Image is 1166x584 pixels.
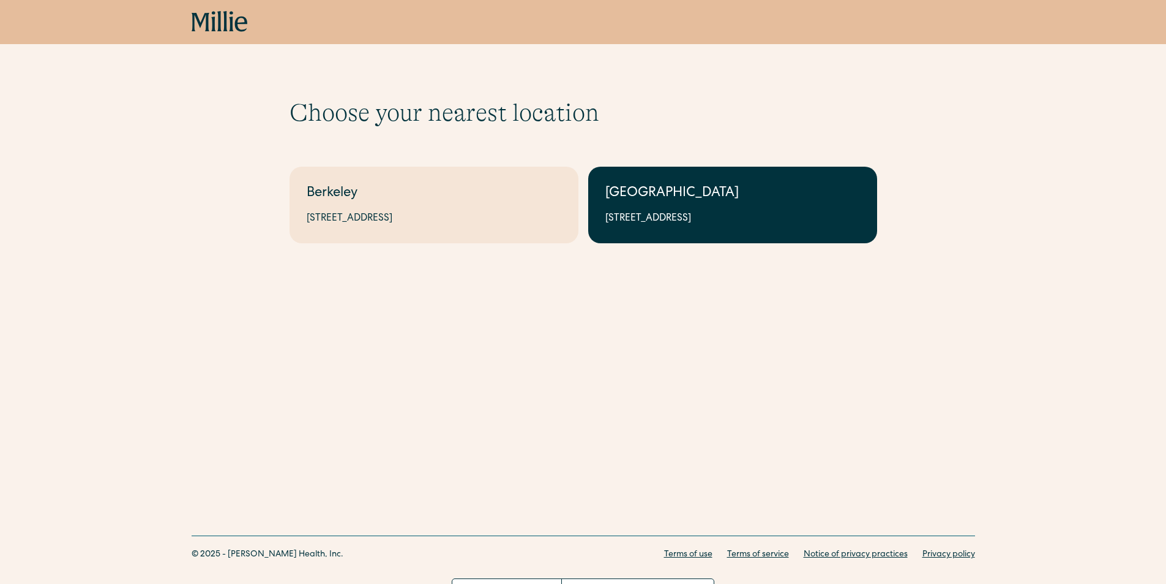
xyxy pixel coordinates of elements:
a: Terms of use [664,548,712,561]
a: Terms of service [727,548,789,561]
a: Notice of privacy practices [804,548,908,561]
div: [GEOGRAPHIC_DATA] [605,184,860,204]
div: © 2025 - [PERSON_NAME] Health, Inc. [192,548,343,561]
div: [STREET_ADDRESS] [307,211,561,226]
a: [GEOGRAPHIC_DATA][STREET_ADDRESS] [588,167,877,243]
h1: Choose your nearest location [290,98,877,127]
a: Berkeley[STREET_ADDRESS] [290,167,578,243]
a: Privacy policy [922,548,975,561]
div: Berkeley [307,184,561,204]
div: [STREET_ADDRESS] [605,211,860,226]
